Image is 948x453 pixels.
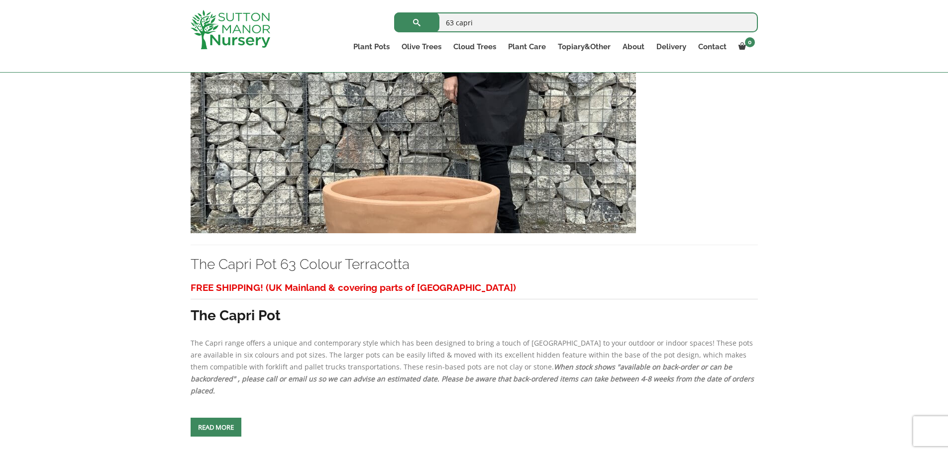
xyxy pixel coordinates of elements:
[692,40,733,54] a: Contact
[191,362,754,395] em: When stock shows "available on back-order or can be backordered" , please call or email us so we ...
[191,418,241,437] a: Read more
[552,40,617,54] a: Topiary&Other
[396,40,447,54] a: Olive Trees
[502,40,552,54] a: Plant Care
[191,278,758,297] h3: FREE SHIPPING! (UK Mainland & covering parts of [GEOGRAPHIC_DATA])
[191,307,281,324] strong: The Capri Pot
[617,40,650,54] a: About
[347,40,396,54] a: Plant Pots
[447,40,502,54] a: Cloud Trees
[745,37,755,47] span: 0
[394,12,758,32] input: Search...
[650,40,692,54] a: Delivery
[191,19,636,233] img: The Capri Pot 63 Colour Terracotta - IMG 3809
[191,121,636,130] a: The Capri Pot 63 Colour Terracotta
[191,278,758,397] div: The Capri range offers a unique and contemporary style which has been designed to bring a touch o...
[191,10,270,49] img: logo
[191,256,410,272] a: The Capri Pot 63 Colour Terracotta
[733,40,758,54] a: 0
